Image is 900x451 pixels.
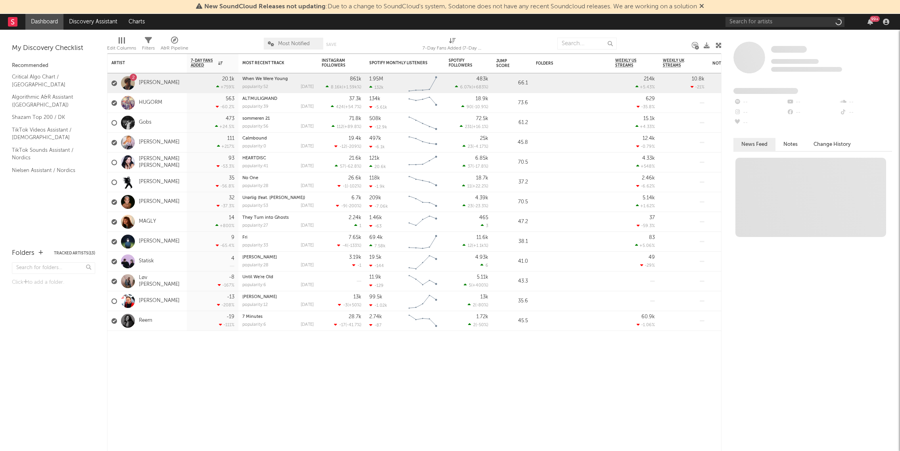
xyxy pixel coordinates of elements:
span: 23 [468,204,472,208]
div: 13k [480,294,488,300]
div: -63 [369,224,382,229]
div: Urørlig (feat. Karoline Mousing) [242,196,314,200]
span: +683 % [473,85,487,90]
span: 1 [359,224,361,228]
div: Artist [111,61,171,65]
div: 38.1 [496,237,528,247]
div: Calmbound [242,136,314,141]
svg: Chart title [405,93,441,113]
div: 69.4k [369,235,383,240]
a: Until We're Old [242,275,273,279]
div: 11.6k [476,235,488,240]
span: 2 [473,303,475,308]
span: -200 % [347,204,360,208]
span: 6 [486,264,488,268]
span: 90 [466,105,472,109]
div: -1.02k [369,303,387,308]
div: 18.7k [476,176,488,181]
div: popularity: 52 [242,85,268,89]
div: Filters [142,44,155,53]
span: 424 [336,105,344,109]
div: Edit Columns [107,44,136,53]
span: 3 [486,224,488,228]
div: 19.4k [349,136,361,141]
div: 7-Day Fans Added (7-Day Fans Added) [422,34,482,57]
div: [DATE] [301,303,314,307]
div: 72.5k [476,116,488,121]
div: -29 % [640,263,655,268]
svg: Chart title [405,133,441,153]
span: Dismiss [699,4,704,10]
div: 70.5 [496,197,528,207]
div: +217 % [217,144,234,149]
div: 11.9k [369,275,381,280]
button: 99+ [867,19,873,25]
span: Tracking Since: [DATE] [771,59,819,64]
div: Most Recent Track [242,61,302,65]
div: No One [242,176,314,180]
div: 49 [649,255,655,260]
a: Some Artist [771,46,807,54]
div: -13 [227,294,234,300]
div: 18.9k [476,96,488,101]
span: -80 % [476,303,487,308]
span: 231 [465,125,472,129]
button: News Feed [733,138,775,151]
div: -37.3 % [217,203,234,208]
a: TikTok Sounds Assistant / Nordics [12,146,87,162]
span: Some Artist [771,46,807,53]
div: [DATE] [301,283,314,287]
span: -4 [342,244,347,248]
div: 20.6k [369,164,386,169]
div: -- [786,97,839,107]
div: 28.7k [349,314,361,319]
a: HEARTDISC [242,156,266,161]
div: 66.1 [496,78,528,88]
div: 35.6 [496,296,528,306]
div: 118k [369,176,380,181]
div: Click to add a folder. [12,278,95,287]
div: +548 % [636,164,655,169]
div: ( ) [338,302,361,308]
div: 43.3 [496,277,528,286]
span: -23.3 % [474,204,487,208]
input: Search for folders... [12,262,95,274]
div: [DATE] [301,85,314,89]
div: Spotify Monthly Listeners [369,61,429,65]
div: 7.58k [369,243,386,248]
div: 1.95M [369,76,383,82]
div: 3.19k [349,255,361,260]
span: -3 [343,303,347,308]
div: 41.0 [496,257,528,266]
div: sommeren 21 [242,117,314,121]
span: 8.16k [331,85,342,90]
div: ( ) [455,84,488,90]
a: Charts [123,14,150,30]
div: -60.2 % [216,104,234,109]
a: No One [242,176,258,180]
span: 23 [468,145,472,149]
div: -167 % [218,283,234,288]
div: 35 [229,176,234,181]
div: +1.62 % [636,203,655,208]
div: -- [733,107,786,118]
div: 19.5k [369,255,382,260]
span: +22.2 % [472,184,487,189]
a: HUGORM [139,99,162,106]
a: Algorithmic A&R Assistant ([GEOGRAPHIC_DATA]) [12,93,87,109]
svg: Chart title [405,252,441,271]
a: Statisk [139,258,154,265]
div: 99 + [870,16,880,22]
a: [PERSON_NAME] [139,179,180,185]
span: Fans Added by Platform [733,88,798,94]
div: popularity: 56 [242,124,269,129]
span: 6.07k [460,85,472,90]
div: +5.06 % [635,243,655,248]
div: [DATE] [301,105,314,109]
div: -65.4 % [216,243,234,248]
div: [DATE] [301,243,314,248]
div: -6.1k [369,144,385,149]
div: ( ) [462,203,488,208]
div: popularity: 41 [242,164,268,168]
button: Change History [806,138,859,151]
